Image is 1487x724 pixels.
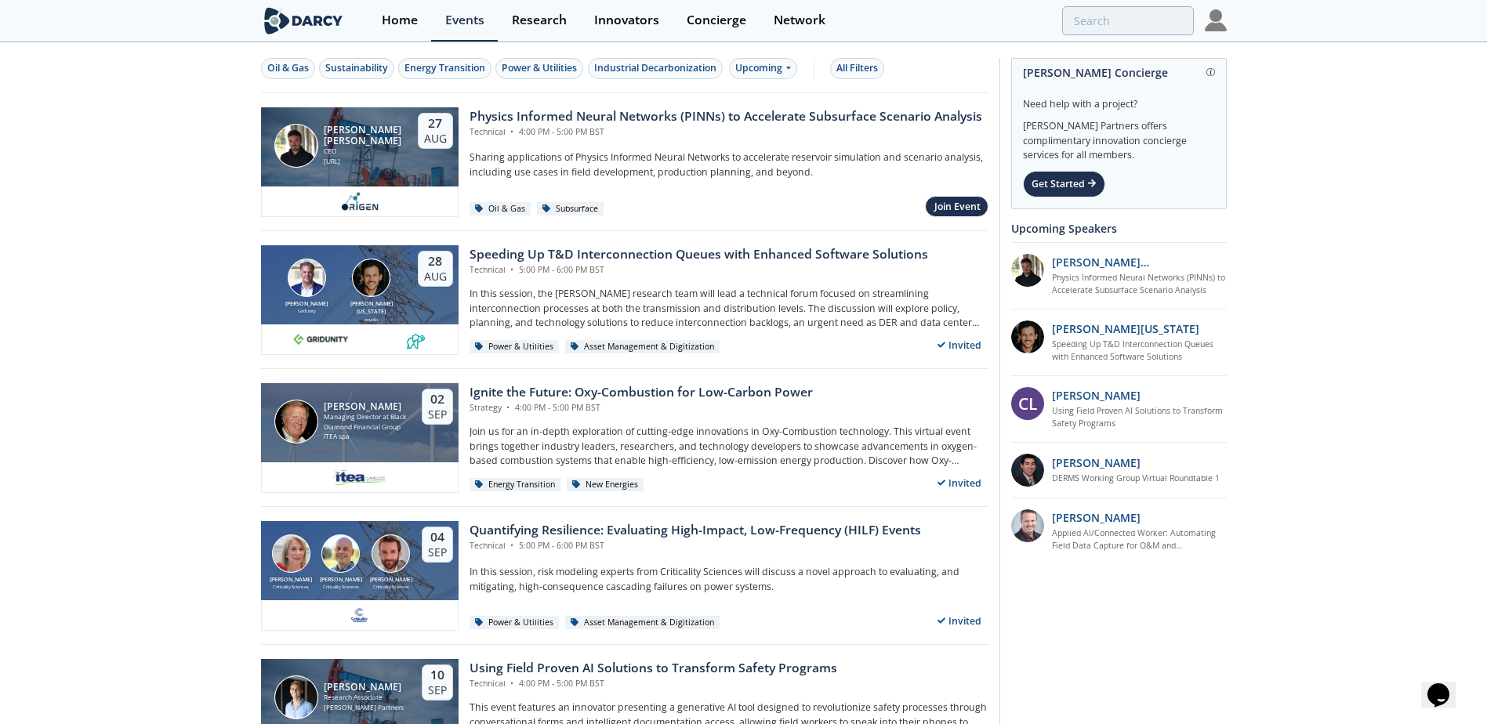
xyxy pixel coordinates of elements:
div: Criticality Sciences [366,584,416,590]
img: 257d1208-f7de-4aa6-9675-f79dcebd2004 [1011,509,1044,542]
p: [PERSON_NAME] [PERSON_NAME] [1052,254,1227,270]
div: Industrial Decarbonization [594,61,716,75]
div: Technical 4:00 PM - 5:00 PM BST [470,126,982,139]
div: Quantifying Resilience: Evaluating High-Impact, Low-Frequency (HILF) Events [470,521,921,540]
img: e2203200-5b7a-4eed-a60e-128142053302 [332,468,387,487]
div: Asset Management & Digitization [565,616,720,630]
div: [URL] [324,157,404,167]
img: information.svg [1206,68,1215,77]
div: Technical 5:00 PM - 6:00 PM BST [470,540,921,552]
p: Sharing applications of Physics Informed Neural Networks to accelerate reservoir simulation and s... [470,150,988,179]
div: Power & Utilities [470,616,560,630]
img: 47e0ea7c-5f2f-49e4-bf12-0fca942f69fc [1011,454,1044,487]
div: Aug [424,270,447,284]
img: Susan Ginsburg [272,534,310,573]
div: Strategy 4:00 PM - 5:00 PM BST [470,402,813,414]
iframe: chat widget [1421,661,1471,708]
div: Criticality Sciences [316,584,366,590]
div: Invited [930,473,988,493]
div: Upcoming Speakers [1011,215,1227,242]
div: Asset Management & Digitization [565,340,720,354]
img: Ross Dakin [372,534,410,573]
span: • [504,402,513,413]
img: Brian Fitzsimons [288,259,326,297]
button: All Filters [830,58,884,79]
button: Energy Transition [398,58,491,79]
div: [PERSON_NAME] [282,300,331,309]
div: [PERSON_NAME] [324,401,408,412]
div: All Filters [836,61,878,75]
div: Criticality Sciences [267,584,317,590]
a: Speeding Up T&D Interconnection Queues with Enhanced Software Solutions [1052,338,1227,364]
span: • [508,540,517,551]
div: Sep [428,683,447,697]
span: • [508,678,517,689]
button: Oil & Gas [261,58,315,79]
a: Using Field Proven AI Solutions to Transform Safety Programs [1052,405,1227,430]
div: Oil & Gas [470,202,531,216]
a: Ruben Rodriguez Torrado [PERSON_NAME] [PERSON_NAME] CEO [URL] 27 Aug Physics Informed Neural Netw... [261,107,988,217]
a: DERMS Working Group Virtual Roundtable 1 [1052,472,1220,485]
div: Technical 4:00 PM - 5:00 PM BST [470,678,837,690]
div: [PERSON_NAME][US_STATE] [347,300,396,317]
div: Home [382,14,418,27]
div: Energy Transition [470,478,561,492]
div: Subsurface [537,202,604,216]
div: [PERSON_NAME] [PERSON_NAME] [324,125,404,147]
img: Luigi Montana [352,259,390,297]
div: 02 [428,392,447,407]
div: Invited [930,611,988,631]
button: Sustainability [319,58,394,79]
div: Research Associate [324,693,404,703]
a: Applied AI/Connected Worker: Automating Field Data Capture for O&M and Construction [1052,527,1227,552]
button: Power & Utilities [495,58,583,79]
img: 1b183925-147f-4a47-82c9-16eeeed5003c [1011,320,1044,353]
div: CL [1011,387,1044,420]
div: Using Field Proven AI Solutions to Transform Safety Programs [470,659,837,678]
p: [PERSON_NAME] [1052,387,1141,404]
div: Get Started [1023,171,1105,197]
img: Juan Mayol [274,675,318,719]
img: Profile [1205,9,1227,31]
div: Physics Informed Neural Networks (PINNs) to Accelerate Subsurface Scenario Analysis [470,107,982,126]
div: [PERSON_NAME] [366,576,416,585]
p: [PERSON_NAME] [1052,509,1141,526]
div: Speeding Up T&D Interconnection Queues with Enhanced Software Solutions [470,245,928,264]
div: Sustainability [325,61,388,75]
div: Energy Transition [404,61,485,75]
div: [PERSON_NAME] Partners offers complimentary innovation concierge services for all members. [1023,111,1215,163]
img: origen.ai.png [336,192,383,211]
div: ITEA spa [324,432,408,442]
div: GridUnity [282,308,331,314]
img: 336b6de1-6040-4323-9c13-5718d9811639 [406,330,426,349]
button: Industrial Decarbonization [588,58,723,79]
p: [PERSON_NAME][US_STATE] [1052,320,1199,337]
div: Aug [424,132,447,146]
div: 28 [424,254,447,270]
p: In this session, the [PERSON_NAME] research team will lead a technical forum focused on streamlin... [470,287,988,330]
p: Join us for an in-depth exploration of cutting-edge innovations in Oxy-Combustion technology. Thi... [470,425,988,468]
div: Join Event [934,200,981,214]
div: [PERSON_NAME] [316,576,366,585]
div: Upcoming [729,58,797,79]
button: Join Event [925,196,988,217]
div: Power & Utilities [502,61,577,75]
a: Physics Informed Neural Networks (PINNs) to Accelerate Subsurface Scenario Analysis [1052,272,1227,297]
a: Patrick Imeson [PERSON_NAME] Managing Director at Black Diamond Financial Group ITEA spa 02 Sep I... [261,383,988,493]
div: Sep [428,407,447,422]
img: 10e008b0-193f-493d-a134-a0520e334597 [293,330,348,349]
div: Invited [930,335,988,355]
div: CEO [324,147,404,157]
img: 20112e9a-1f67-404a-878c-a26f1c79f5da [1011,254,1044,287]
p: In this session, risk modeling experts from Criticality Sciences will discuss a novel approach to... [470,565,988,594]
div: Network [774,14,825,27]
div: 10 [428,668,447,683]
span: • [508,264,517,275]
div: Events [445,14,484,27]
img: logo-wide.svg [261,7,346,34]
div: Oil & Gas [267,61,309,75]
a: Susan Ginsburg [PERSON_NAME] Criticality Sciences Ben Ruddell [PERSON_NAME] Criticality Sciences ... [261,521,988,631]
p: [PERSON_NAME] [1052,454,1141,471]
div: Research [512,14,567,27]
div: [PERSON_NAME] Concierge [1023,59,1215,86]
